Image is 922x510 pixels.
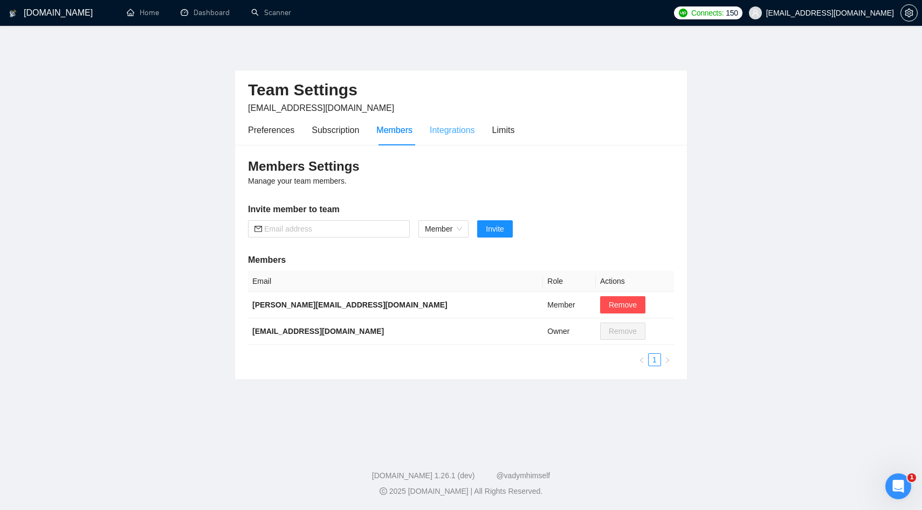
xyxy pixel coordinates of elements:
a: setting [900,9,918,17]
th: Email [248,271,543,292]
h5: Members [248,254,674,267]
span: Manage your team members. [248,177,347,185]
button: Remove [600,296,645,313]
th: Actions [596,271,674,292]
input: Email address [264,223,403,235]
span: setting [901,9,917,17]
span: Remove [609,299,637,311]
div: 2025 [DOMAIN_NAME] | All Rights Reserved. [9,486,913,497]
th: Role [543,271,596,292]
a: homeHome [127,8,159,17]
h2: Team Settings [248,79,674,101]
img: upwork-logo.png [679,9,687,17]
li: 1 [648,353,661,366]
li: Previous Page [635,353,648,366]
td: Owner [543,318,596,345]
button: Invite [477,220,512,237]
span: left [638,357,645,364]
li: Next Page [661,353,674,366]
div: Members [376,123,412,137]
span: mail [254,225,262,233]
span: [EMAIL_ADDRESS][DOMAIN_NAME] [248,103,394,113]
span: Connects: [691,7,724,19]
span: right [664,357,671,364]
a: [DOMAIN_NAME] 1.26.1 (dev) [372,471,475,480]
b: [EMAIL_ADDRESS][DOMAIN_NAME] [252,327,384,336]
span: user [752,9,759,17]
div: Subscription [312,123,359,137]
a: @vadymhimself [496,471,550,480]
img: logo [9,5,17,22]
td: Member [543,292,596,318]
button: setting [900,4,918,22]
span: Member [425,221,462,237]
a: 1 [649,354,660,366]
div: Integrations [430,123,475,137]
iframe: Intercom live chat [885,473,911,499]
a: dashboardDashboard [181,8,230,17]
b: [PERSON_NAME][EMAIL_ADDRESS][DOMAIN_NAME] [252,301,448,309]
div: Preferences [248,123,294,137]
h5: Invite member to team [248,203,674,216]
h3: Members Settings [248,158,674,175]
button: right [661,353,674,366]
span: copyright [380,487,387,495]
button: left [635,353,648,366]
a: searchScanner [251,8,291,17]
span: Invite [486,223,504,235]
span: 1 [907,473,916,482]
div: Limits [492,123,515,137]
span: 150 [726,7,738,19]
